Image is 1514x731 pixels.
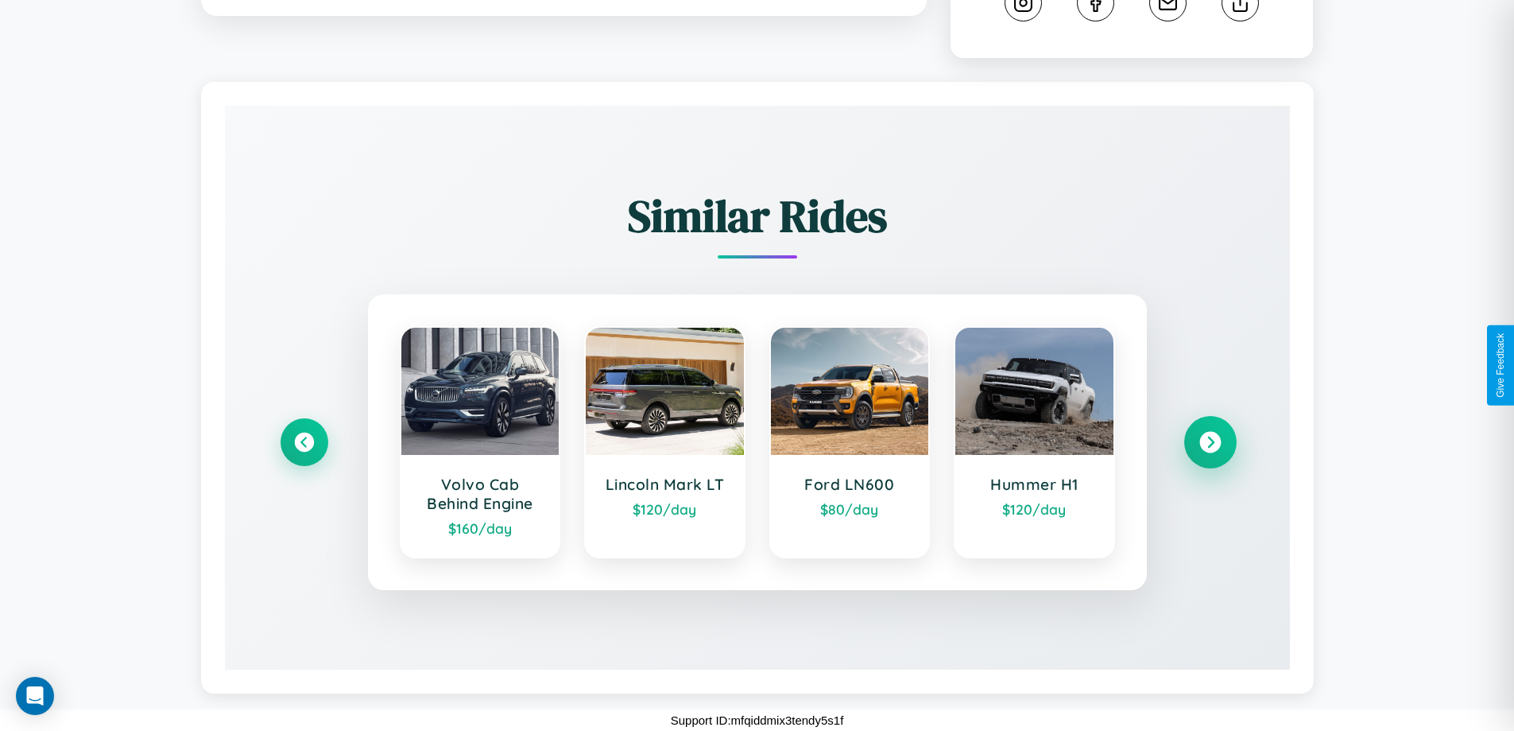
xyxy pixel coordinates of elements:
[769,326,931,558] a: Ford LN600$80/day
[1495,333,1506,398] div: Give Feedback
[417,475,544,513] h3: Volvo Cab Behind Engine
[787,500,913,518] div: $ 80 /day
[417,519,544,537] div: $ 160 /day
[671,710,844,731] p: Support ID: mfqiddmix3tendy5s1f
[787,475,913,494] h3: Ford LN600
[602,475,728,494] h3: Lincoln Mark LT
[400,326,561,558] a: Volvo Cab Behind Engine$160/day
[16,677,54,715] div: Open Intercom Messenger
[971,475,1098,494] h3: Hummer H1
[954,326,1115,558] a: Hummer H1$120/day
[584,326,745,558] a: Lincoln Mark LT$120/day
[281,185,1234,247] h2: Similar Rides
[602,500,728,518] div: $ 120 /day
[971,500,1098,518] div: $ 120 /day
